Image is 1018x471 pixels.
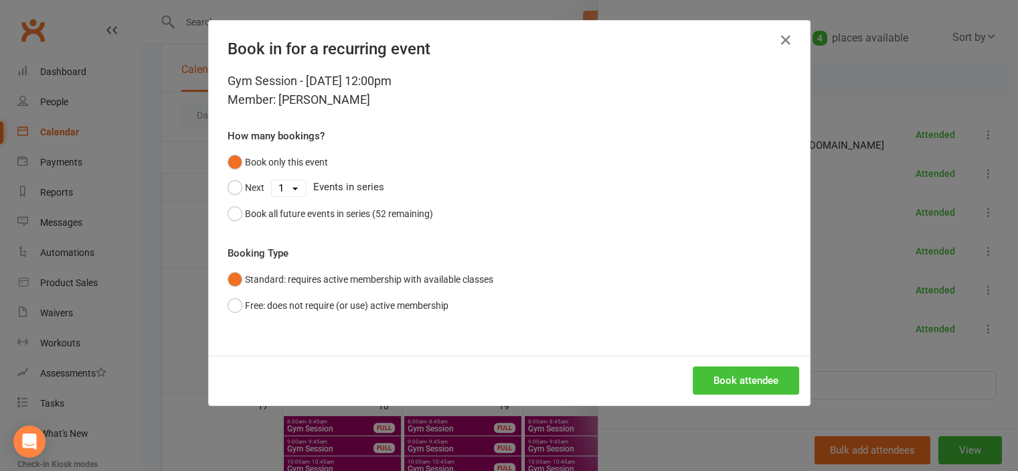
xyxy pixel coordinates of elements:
button: Book attendee [693,366,799,395]
div: Open Intercom Messenger [13,425,46,458]
button: Close [775,29,796,51]
div: Events in series [228,175,791,200]
h4: Book in for a recurring event [228,40,791,58]
button: Standard: requires active membership with available classes [228,267,493,292]
label: How many bookings? [228,128,325,144]
button: Book all future events in series (52 remaining) [228,201,433,226]
button: Free: does not require (or use) active membership [228,293,448,318]
button: Book only this event [228,149,328,175]
label: Booking Type [228,245,288,261]
div: Gym Session - [DATE] 12:00pm Member: [PERSON_NAME] [228,72,791,109]
div: Book all future events in series (52 remaining) [245,206,433,221]
button: Next [228,175,264,200]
